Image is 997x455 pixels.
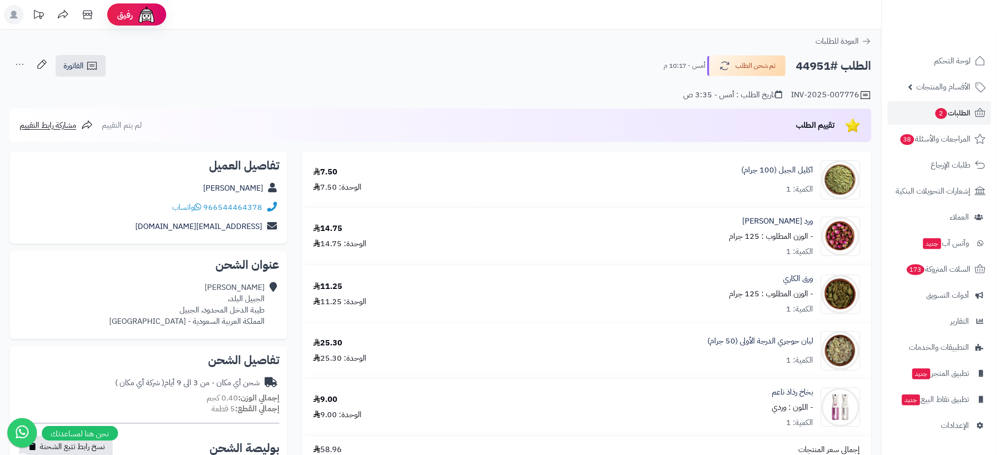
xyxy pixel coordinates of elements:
[931,158,971,172] span: طلبات الإرجاع
[923,238,941,249] span: جديد
[117,9,133,21] span: رفيق
[18,354,279,366] h2: تفاصيل الشحن
[772,387,814,398] a: بخاخ رذاذ ناعم
[922,236,969,250] span: وآتس آب
[950,210,969,224] span: العملاء
[102,119,142,131] span: لم يتم التقييم
[172,201,201,213] a: واتساب
[313,238,366,250] div: الوحدة: 14.75
[313,353,366,364] div: الوحدة: 25.30
[707,56,786,76] button: تم شحن الطلب
[888,257,991,281] a: السلات المتروكة173
[786,246,814,257] div: الكمية: 1
[902,395,920,405] span: جديد
[743,216,814,227] a: ورد [PERSON_NAME]
[20,119,93,131] a: مشاركة رابط التقييم
[896,184,971,198] span: إشعارات التحويلات البنكية
[907,264,925,275] span: 173
[109,282,265,327] div: [PERSON_NAME] الجبيل البلد، طيبة الدخل المحدود، الجبيل المملكة العربية السعودية - [GEOGRAPHIC_DATA]
[911,367,969,380] span: تطبيق المتجر
[56,55,106,77] a: الفاتورة
[888,336,991,359] a: التطبيقات والخدمات
[313,338,342,349] div: 25.30
[313,409,362,421] div: الوحدة: 9.00
[906,262,971,276] span: السلات المتروكة
[888,388,991,411] a: تطبيق نقاط البيعجديد
[796,56,872,76] h2: الطلب #44951
[816,35,872,47] a: العودة للطلبات
[729,288,814,300] small: - الوزن المطلوب : 125 جرام
[888,101,991,125] a: الطلبات2
[935,106,971,120] span: الطلبات
[313,394,337,405] div: 9.00
[796,119,835,131] span: تقييم الطلب
[207,392,279,404] small: 0.40 كجم
[901,393,969,406] span: تطبيق نقاط البيع
[927,288,969,302] span: أدوات التسويق
[888,49,991,73] a: لوحة التحكم
[238,392,279,404] strong: إجمالي الوزن:
[26,5,51,27] a: تحديثات المنصة
[786,355,814,366] div: الكمية: 1
[941,419,969,432] span: الإعدادات
[791,89,872,101] div: INV-2025-007776
[684,89,783,101] div: تاريخ الطلب : أمس - 3:35 ص
[211,403,279,415] small: 5 قطعة
[664,61,706,71] small: أمس - 10:17 م
[821,160,860,199] img: %20%D8%A7%D9%84%D8%AC%D8%A8%D9%84-90x90.jpg
[203,182,263,194] a: [PERSON_NAME]
[63,60,84,72] span: الفاتورة
[786,304,814,315] div: الكمية: 1
[821,331,860,370] img: 1677341865-Frankincense,%20Hojari,%20Grade%20A-90x90.jpg
[742,165,814,176] a: اكليل الجبل (100 جرام)
[821,217,860,256] img: 1645466661-Mohamadi%20Flowers-90x90.jpg
[888,414,991,437] a: الإعدادات
[18,160,279,171] h2: تفاصيل العميل
[708,336,814,347] a: لبان حوجري الدرجة الأولى (50 جرام)
[951,314,969,328] span: التقارير
[786,417,814,428] div: الكمية: 1
[786,184,814,195] div: الكمية: 1
[784,273,814,284] a: ورق الكاري
[888,127,991,151] a: المراجعات والأسئلة38
[313,167,337,178] div: 7.50
[115,377,260,389] div: شحن أي مكان - من 3 الى 9 أيام
[772,401,814,413] small: - اللون : وردي
[821,275,860,314] img: 1677339777-Curry%20Lves%20b-90x90.jpg
[313,281,342,292] div: 11.25
[936,108,947,119] span: 2
[821,388,860,427] img: 1754414615-Spray%20Bottle-90x90.jpg
[900,132,971,146] span: المراجعات والأسئلة
[935,54,971,68] span: لوحة التحكم
[20,119,76,131] span: مشاركة رابط التقييم
[917,80,971,94] span: الأقسام والمنتجات
[901,134,914,145] span: 38
[235,403,279,415] strong: إجمالي القطع:
[729,230,814,242] small: - الوزن المطلوب : 125 جرام
[115,377,164,389] span: ( شركة أي مكان )
[313,182,362,193] div: الوحدة: 7.50
[930,27,988,47] img: logo-2.png
[888,179,991,203] a: إشعارات التحويلات البنكية
[313,296,366,308] div: الوحدة: 11.25
[888,284,991,307] a: أدوات التسويق
[40,441,105,453] span: نسخ رابط تتبع الشحنة
[909,341,969,354] span: التطبيقات والخدمات
[888,205,991,229] a: العملاء
[888,153,991,177] a: طلبات الإرجاع
[135,221,262,232] a: [EMAIL_ADDRESS][DOMAIN_NAME]
[816,35,859,47] span: العودة للطلبات
[912,369,931,379] span: جديد
[203,201,262,213] a: 966544464378
[313,223,342,234] div: 14.75
[888,362,991,385] a: تطبيق المتجرجديد
[137,5,156,25] img: ai-face.png
[210,442,279,454] h2: بوليصة الشحن
[18,259,279,271] h2: عنوان الشحن
[888,310,991,333] a: التقارير
[888,231,991,255] a: وآتس آبجديد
